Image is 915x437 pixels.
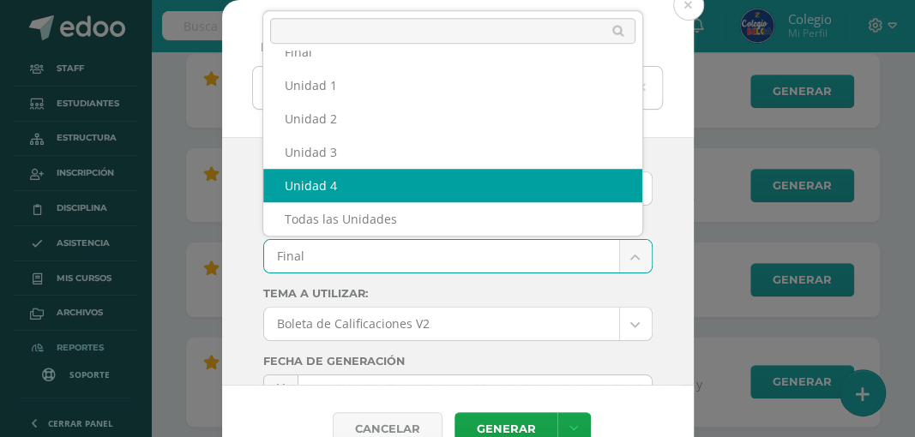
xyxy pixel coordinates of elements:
[263,135,642,169] div: Unidad 3
[263,69,642,102] div: Unidad 1
[263,169,642,202] div: Unidad 4
[263,102,642,135] div: Unidad 2
[263,202,642,236] div: Todas las Unidades
[263,35,642,69] div: Final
